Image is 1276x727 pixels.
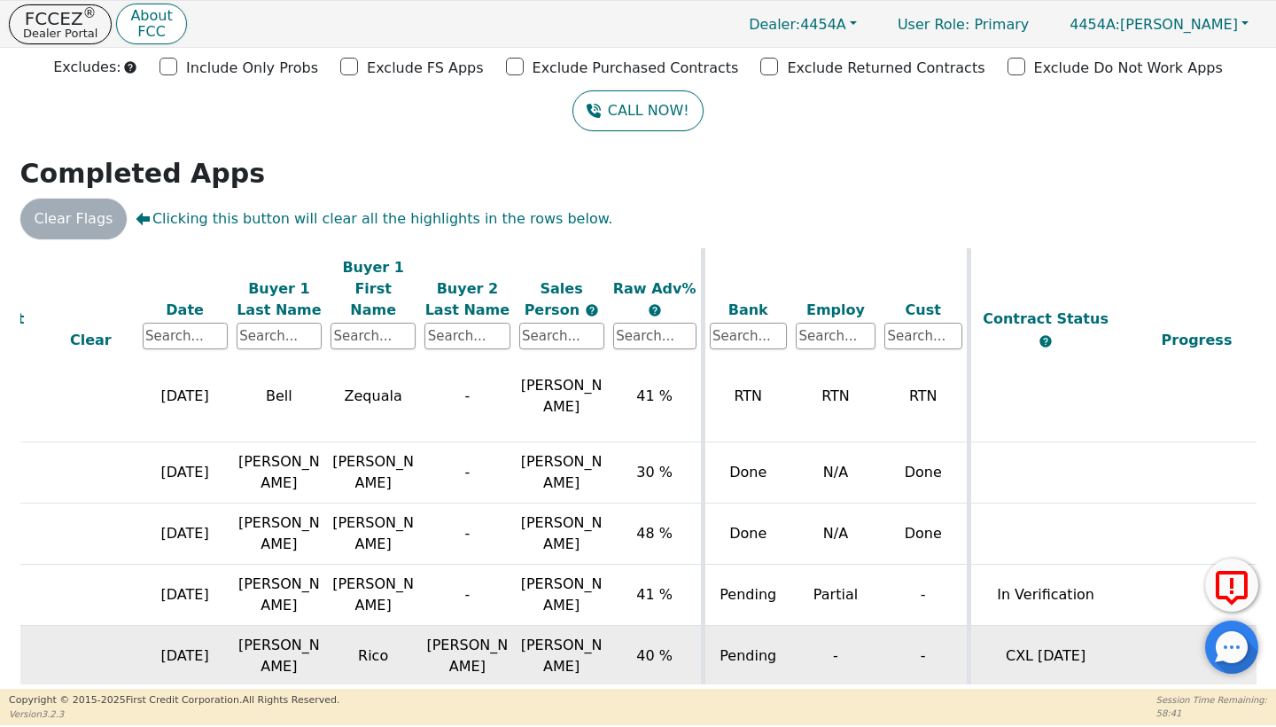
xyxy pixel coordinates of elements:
span: [PERSON_NAME] [521,377,603,415]
p: 58:41 [1156,707,1267,720]
p: Exclude Do Not Work Apps [1034,58,1223,79]
strong: Completed Apps [20,158,266,189]
td: [PERSON_NAME] [326,442,420,504]
button: FCCEZ®Dealer Portal [9,4,112,44]
span: [PERSON_NAME] [521,453,603,491]
button: AboutFCC [116,4,186,45]
span: 4454A [749,16,846,33]
p: Exclude FS Apps [367,58,484,79]
td: - [880,565,969,626]
button: CALL NOW! [572,90,703,131]
span: 41 % [636,387,673,404]
td: Pending [703,565,791,626]
td: [PERSON_NAME] [232,442,326,504]
td: Done [880,504,969,565]
td: - [880,626,969,687]
td: Bell [232,351,326,442]
td: [PERSON_NAME] [326,504,420,565]
td: Done [703,442,791,504]
button: 4454A:[PERSON_NAME] [1051,11,1267,38]
span: Contract Status [983,310,1109,327]
span: [PERSON_NAME] [521,575,603,614]
td: CXL [DATE] [969,626,1121,687]
td: [DATE] [138,351,232,442]
p: Version 3.2.3 [9,707,339,721]
p: Primary [880,7,1046,42]
td: - [791,626,880,687]
td: In Verification [969,565,1121,626]
span: [PERSON_NAME] [1070,16,1238,33]
td: Partial [791,565,880,626]
div: Employ [796,299,875,320]
input: Search... [519,323,604,349]
div: Progress [1125,330,1269,351]
td: N/A [791,504,880,565]
input: Search... [237,323,322,349]
div: Date [143,299,228,320]
input: Search... [424,323,510,349]
td: Rico [326,626,420,687]
td: - [420,565,514,626]
span: 48 % [636,525,673,542]
button: Dealer:4454A [730,11,875,38]
div: Bank [710,299,788,320]
input: Search... [796,323,875,349]
sup: ® [83,5,97,21]
td: RTN [880,351,969,442]
td: [PERSON_NAME] [232,565,326,626]
td: RTN [791,351,880,442]
td: [DATE] [138,626,232,687]
p: FCC [130,25,172,39]
td: [PERSON_NAME] [232,504,326,565]
td: Zequala [326,351,420,442]
p: Exclude Returned Contracts [787,58,984,79]
p: About [130,9,172,23]
td: Pending [703,626,791,687]
a: User Role: Primary [880,7,1046,42]
p: Session Time Remaining: [1156,693,1267,707]
button: Report Error to FCC [1205,559,1258,612]
div: Buyer 1 Last Name [237,278,322,320]
td: Done [703,504,791,565]
td: - [420,351,514,442]
div: Buyer 1 First Name [331,256,416,320]
div: Buyer 2 Last Name [424,278,510,320]
td: [PERSON_NAME] [326,565,420,626]
td: [PERSON_NAME] [420,626,514,687]
input: Search... [613,323,696,349]
td: [DATE] [138,442,232,504]
span: Dealer: [749,16,800,33]
p: Dealer Portal [23,27,97,39]
input: Search... [710,323,788,349]
td: RTN [703,351,791,442]
input: Search... [143,323,228,349]
td: [DATE] [138,504,232,565]
input: Search... [884,323,962,349]
span: 40 % [636,647,673,664]
div: Clear [48,330,133,351]
td: - [420,442,514,504]
span: 30 % [636,464,673,481]
span: Clicking this button will clear all the highlights in the rows below. [136,208,612,230]
p: Exclude Purchased Contracts [533,58,739,79]
span: [PERSON_NAME] [521,637,603,675]
span: 41 % [636,586,673,603]
p: FCCEZ [23,10,97,27]
span: [PERSON_NAME] [521,514,603,552]
div: Cust [884,299,962,320]
input: Search... [331,323,416,349]
td: [DATE] [138,565,232,626]
span: All Rights Reserved. [242,694,339,706]
p: Excludes: [53,57,121,78]
span: User Role : [898,16,969,33]
p: Copyright © 2015- 2025 First Credit Corporation. [9,693,339,708]
p: Include Only Probs [186,58,318,79]
span: Sales Person [525,279,585,317]
td: Done [880,442,969,504]
td: N/A [791,442,880,504]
